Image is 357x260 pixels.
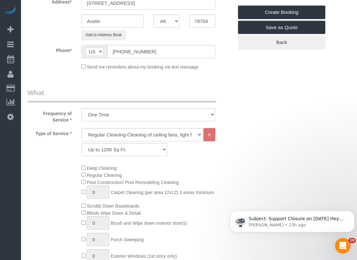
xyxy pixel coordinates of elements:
iframe: Intercom live chat [335,238,351,254]
iframe: Intercom notifications message [228,197,357,243]
span: Regular Cleaning [87,173,122,178]
input: City* [81,15,144,28]
span: 10 [348,238,356,243]
button: Add to Address Book [81,30,126,40]
span: Blinds Wipe Down & Detail. [87,211,142,216]
input: Zip Code* [189,15,215,28]
legend: What [27,88,216,103]
span: Brush and Wipe down exterior door(s) [111,221,187,226]
span: Carpet Cleaning (per area 12x12) 3 areas minimum [111,190,214,195]
input: Phone* [107,45,215,58]
label: Phone* [23,45,77,54]
label: Frequency of Service * [23,108,77,123]
a: Create Booking [238,5,325,19]
span: Porch Sweeping [111,237,144,242]
span: Scrubb Down Baseboards [87,203,139,209]
span: Deep Cleaning [87,166,117,171]
span: Post Construction/ Post Remodeling Cleaning [87,180,178,185]
a: Save as Quote [238,21,325,34]
label: Type of Service * [23,128,77,137]
a: Back [238,36,325,49]
img: Automaid Logo [4,6,17,16]
span: Exterior Windows (1st story only) [111,254,177,259]
span: Send me reminders about my booking via text message [87,64,199,70]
